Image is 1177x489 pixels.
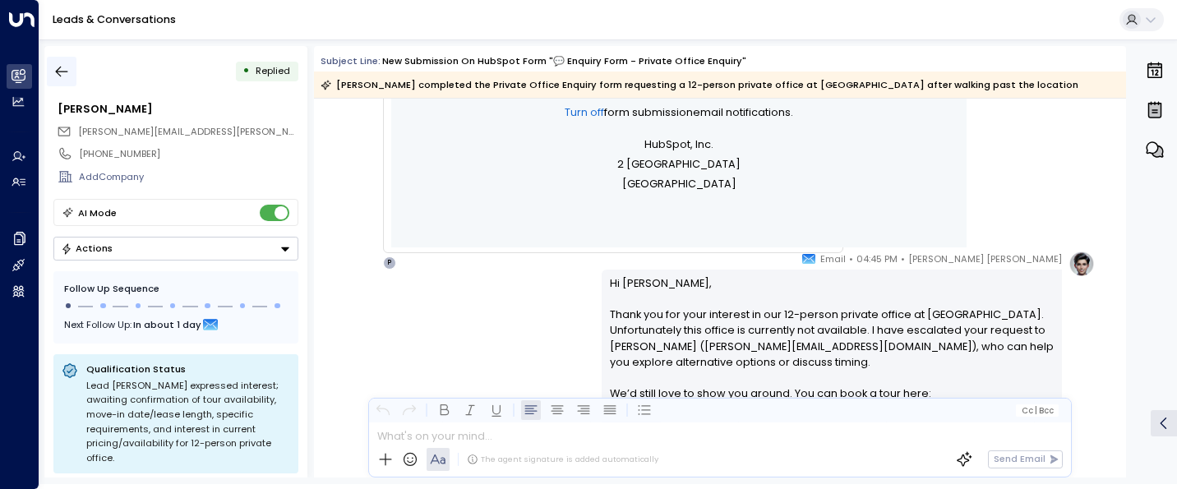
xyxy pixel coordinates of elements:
div: [PHONE_NUMBER] [79,147,298,161]
span: Cc Bcc [1022,406,1054,415]
div: • [242,59,250,83]
div: [PERSON_NAME] completed the Private Office Enquiry form requesting a 12-person private office at ... [321,76,1078,93]
span: sean.barrett@fineandcountry.com [78,125,298,139]
span: [PERSON_NAME][EMAIL_ADDRESS][PERSON_NAME][DOMAIN_NAME] [78,125,390,138]
div: AddCompany [79,170,298,184]
p: HubSpot, Inc. 2 [GEOGRAPHIC_DATA] [GEOGRAPHIC_DATA] [473,135,884,194]
span: 04:45 PM [856,251,898,267]
a: Leads & Conversations [53,12,176,26]
span: Subject Line: [321,54,381,67]
span: In about 1 day [133,316,201,334]
span: Form submission [604,103,693,122]
button: Undo [373,400,393,420]
button: Actions [53,237,298,261]
a: Turn off [565,103,604,122]
div: Actions [61,242,113,254]
div: Button group with a nested menu [53,237,298,261]
span: Email [820,251,846,267]
span: Replied [256,64,290,77]
div: [PERSON_NAME] [58,101,298,117]
span: | [1035,406,1037,415]
div: Follow Up Sequence [64,282,288,296]
img: profile-logo.png [1069,251,1095,277]
div: The agent signature is added automatically [467,454,658,465]
div: Next Follow Up: [64,316,288,334]
button: Cc|Bcc [1016,404,1059,417]
button: Redo [399,400,419,420]
div: New submission on HubSpot Form "💬 Enquiry Form - Private Office Enquiry" [382,54,746,68]
span: • [849,251,853,267]
div: AI Mode [78,205,117,221]
span: [PERSON_NAME] [PERSON_NAME] [908,251,1062,267]
span: • [901,251,905,267]
div: Lead [PERSON_NAME] expressed interest; awaiting confirmation of tour availability, move-in date/l... [86,379,290,466]
p: email notifications. [473,103,884,122]
p: Qualification Status [86,362,290,376]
